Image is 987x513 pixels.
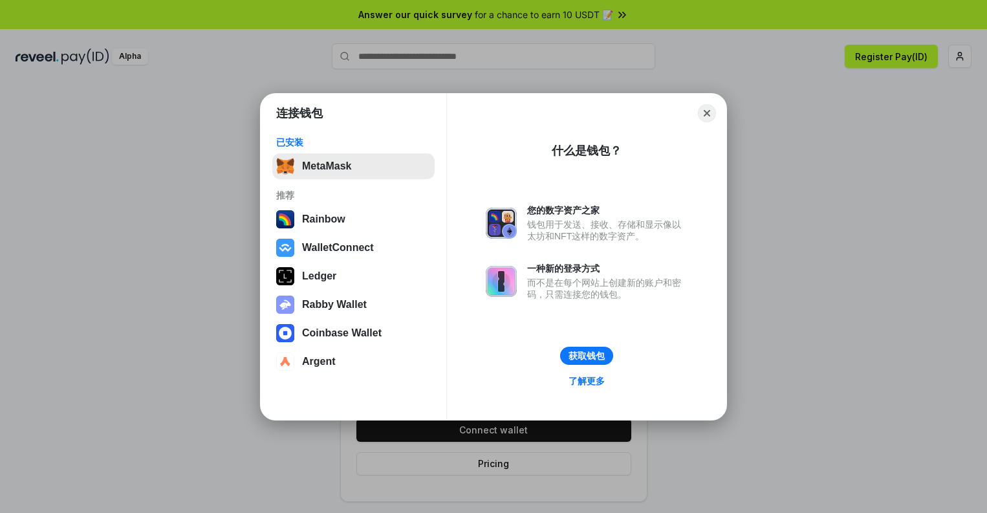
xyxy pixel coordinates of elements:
img: svg+xml,%3Csvg%20width%3D%2228%22%20height%3D%2228%22%20viewBox%3D%220%200%2028%2028%22%20fill%3D... [276,239,294,257]
button: Coinbase Wallet [272,320,435,346]
div: Coinbase Wallet [302,327,382,339]
div: 而不是在每个网站上创建新的账户和密码，只需连接您的钱包。 [527,277,688,300]
img: svg+xml,%3Csvg%20width%3D%2228%22%20height%3D%2228%22%20viewBox%3D%220%200%2028%2028%22%20fill%3D... [276,324,294,342]
a: 了解更多 [561,373,613,389]
img: svg+xml,%3Csvg%20xmlns%3D%22http%3A%2F%2Fwww.w3.org%2F2000%2Fsvg%22%20width%3D%2228%22%20height%3... [276,267,294,285]
button: Rabby Wallet [272,292,435,318]
div: 您的数字资产之家 [527,204,688,216]
div: Argent [302,356,336,367]
button: 获取钱包 [560,347,613,365]
img: svg+xml,%3Csvg%20xmlns%3D%22http%3A%2F%2Fwww.w3.org%2F2000%2Fsvg%22%20fill%3D%22none%22%20viewBox... [486,266,517,297]
div: 钱包用于发送、接收、存储和显示像以太坊和NFT这样的数字资产。 [527,219,688,242]
button: Argent [272,349,435,375]
img: svg+xml,%3Csvg%20width%3D%22120%22%20height%3D%22120%22%20viewBox%3D%220%200%20120%20120%22%20fil... [276,210,294,228]
button: Ledger [272,263,435,289]
div: 已安装 [276,136,431,148]
div: Ledger [302,270,336,282]
button: WalletConnect [272,235,435,261]
button: Rainbow [272,206,435,232]
button: MetaMask [272,153,435,179]
img: svg+xml,%3Csvg%20xmlns%3D%22http%3A%2F%2Fwww.w3.org%2F2000%2Fsvg%22%20fill%3D%22none%22%20viewBox... [276,296,294,314]
img: svg+xml,%3Csvg%20width%3D%2228%22%20height%3D%2228%22%20viewBox%3D%220%200%2028%2028%22%20fill%3D... [276,353,294,371]
div: 什么是钱包？ [552,143,622,158]
div: WalletConnect [302,242,374,254]
div: 一种新的登录方式 [527,263,688,274]
div: 获取钱包 [569,350,605,362]
div: Rabby Wallet [302,299,367,311]
h1: 连接钱包 [276,105,323,121]
img: svg+xml,%3Csvg%20xmlns%3D%22http%3A%2F%2Fwww.w3.org%2F2000%2Fsvg%22%20fill%3D%22none%22%20viewBox... [486,208,517,239]
div: 了解更多 [569,375,605,387]
img: svg+xml,%3Csvg%20fill%3D%22none%22%20height%3D%2233%22%20viewBox%3D%220%200%2035%2033%22%20width%... [276,157,294,175]
div: MetaMask [302,160,351,172]
button: Close [698,104,716,122]
div: 推荐 [276,190,431,201]
div: Rainbow [302,213,345,225]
